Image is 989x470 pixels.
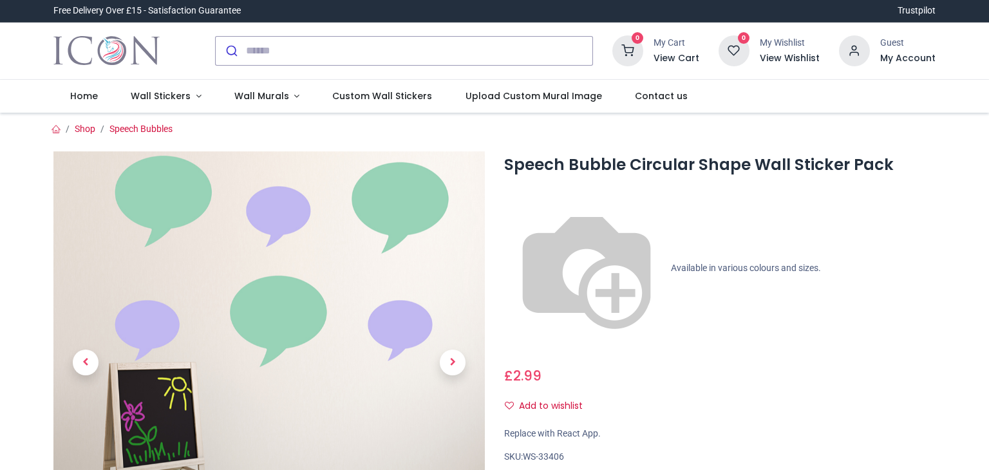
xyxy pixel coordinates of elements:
[216,37,246,65] button: Submit
[898,5,936,17] a: Trustpilot
[70,89,98,102] span: Home
[635,89,688,102] span: Contact us
[738,32,750,44] sup: 0
[654,37,699,50] div: My Cart
[654,52,699,65] a: View Cart
[504,451,936,464] div: SKU:
[53,5,241,17] div: Free Delivery Over £15 - Satisfaction Guarantee
[504,366,542,385] span: £
[880,37,936,50] div: Guest
[75,124,95,134] a: Shop
[671,263,821,273] span: Available in various colours and sizes.
[131,89,191,102] span: Wall Stickers
[109,124,173,134] a: Speech Bubbles
[440,350,466,375] span: Next
[504,428,936,440] div: Replace with React App.
[53,33,160,69] img: Icon Wall Stickers
[332,89,432,102] span: Custom Wall Stickers
[504,395,594,417] button: Add to wishlistAdd to wishlist
[504,186,669,351] img: color-wheel.png
[760,52,820,65] a: View Wishlist
[466,89,602,102] span: Upload Custom Mural Image
[114,80,218,113] a: Wall Stickers
[73,350,99,375] span: Previous
[234,89,289,102] span: Wall Murals
[218,80,316,113] a: Wall Murals
[612,44,643,55] a: 0
[880,52,936,65] a: My Account
[513,366,542,385] span: 2.99
[505,401,514,410] i: Add to wishlist
[53,33,160,69] a: Logo of Icon Wall Stickers
[504,154,936,176] h1: Speech Bubble Circular Shape Wall Sticker Pack
[760,37,820,50] div: My Wishlist
[632,32,644,44] sup: 0
[523,451,564,462] span: WS-33406
[719,44,749,55] a: 0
